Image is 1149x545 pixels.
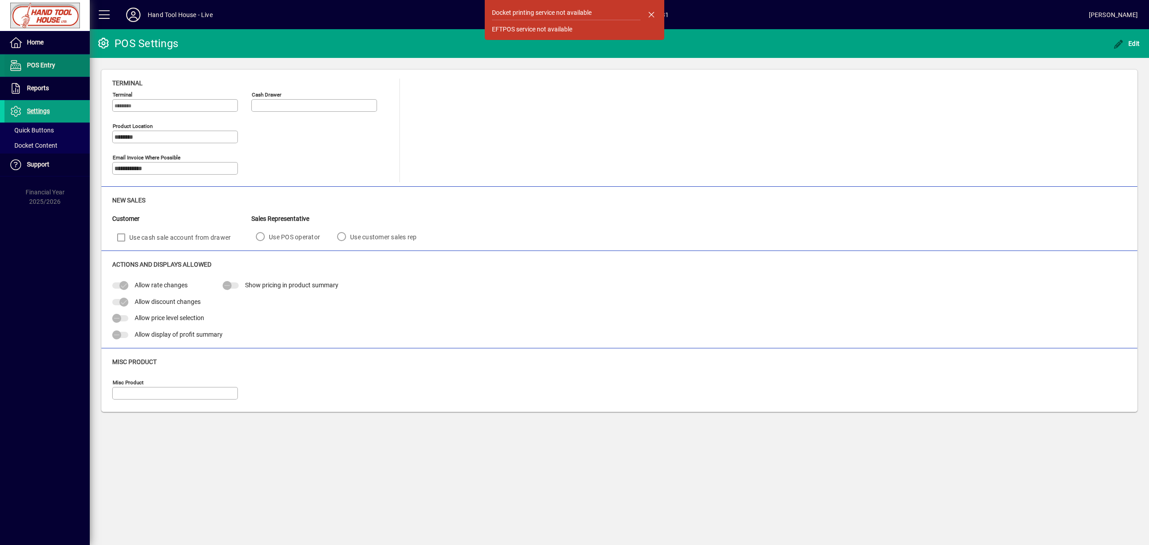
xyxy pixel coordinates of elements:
[9,127,54,134] span: Quick Buttons
[1111,35,1142,52] button: Edit
[112,79,143,87] span: Terminal
[4,138,90,153] a: Docket Content
[135,281,188,289] span: Allow rate changes
[4,31,90,54] a: Home
[9,142,57,149] span: Docket Content
[113,379,144,386] mat-label: Misc Product
[213,8,1089,22] span: [DATE] 07:31
[27,161,49,168] span: Support
[112,261,211,268] span: Actions and Displays Allowed
[135,298,201,305] span: Allow discount changes
[251,214,430,224] div: Sales Representative
[27,107,50,114] span: Settings
[27,39,44,46] span: Home
[252,92,281,98] mat-label: Cash Drawer
[4,54,90,77] a: POS Entry
[27,84,49,92] span: Reports
[1113,40,1140,47] span: Edit
[27,62,55,69] span: POS Entry
[113,154,180,161] mat-label: Email Invoice where possible
[4,123,90,138] a: Quick Buttons
[112,214,251,224] div: Customer
[245,281,338,289] span: Show pricing in product summary
[113,123,153,129] mat-label: Product location
[148,8,213,22] div: Hand Tool House - Live
[4,154,90,176] a: Support
[112,358,157,365] span: Misc Product
[492,25,572,34] div: EFTPOS service not available
[135,331,223,338] span: Allow display of profit summary
[1089,8,1138,22] div: [PERSON_NAME]
[4,77,90,100] a: Reports
[135,314,204,321] span: Allow price level selection
[119,7,148,23] button: Profile
[96,36,178,51] div: POS Settings
[112,197,145,204] span: New Sales
[113,92,132,98] mat-label: Terminal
